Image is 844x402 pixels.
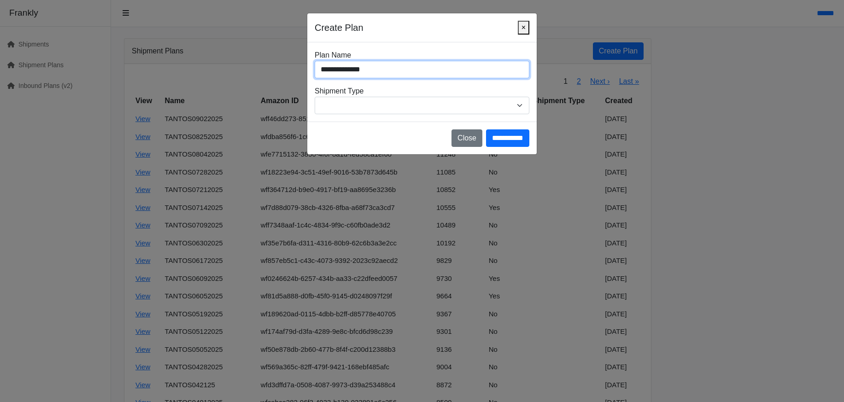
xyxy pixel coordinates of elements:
[315,21,363,35] h5: Create Plan
[315,50,351,61] label: Plan Name
[451,129,482,147] button: Close
[518,21,529,35] button: Close
[522,23,526,31] span: ×
[315,86,363,97] label: Shipment Type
